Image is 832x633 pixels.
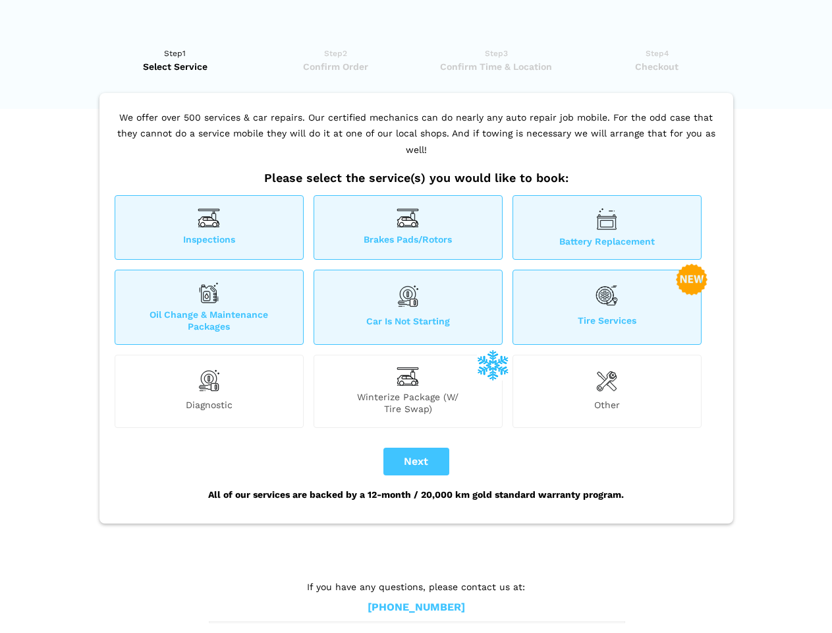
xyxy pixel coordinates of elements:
a: [PHONE_NUMBER] [368,601,465,615]
h2: Please select the service(s) you would like to book: [111,171,721,185]
span: Other [513,399,701,415]
span: Confirm Time & Location [420,60,572,73]
span: Oil Change & Maintenance Packages [115,309,303,332]
div: All of our services are backed by a 12-month / 20,000 km gold standard warranty program. [111,475,721,514]
span: Car is not starting [314,315,502,332]
span: Checkout [581,60,733,73]
span: Confirm Order [260,60,412,73]
span: Select Service [99,60,252,73]
button: Next [383,448,449,475]
img: new-badge-2-48.png [676,264,707,295]
a: Step4 [581,47,733,73]
p: If you have any questions, please contact us at: [209,580,624,594]
a: Step3 [420,47,572,73]
span: Winterize Package (W/ Tire Swap) [314,391,502,415]
span: Tire Services [513,315,701,332]
span: Diagnostic [115,399,303,415]
a: Step1 [99,47,252,73]
span: Battery Replacement [513,235,701,247]
span: Inspections [115,233,303,247]
a: Step2 [260,47,412,73]
p: We offer over 500 services & car repairs. Our certified mechanics can do nearly any auto repair j... [111,109,721,171]
span: Brakes Pads/Rotors [314,233,502,247]
img: winterize-icon_1.png [477,349,509,380]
